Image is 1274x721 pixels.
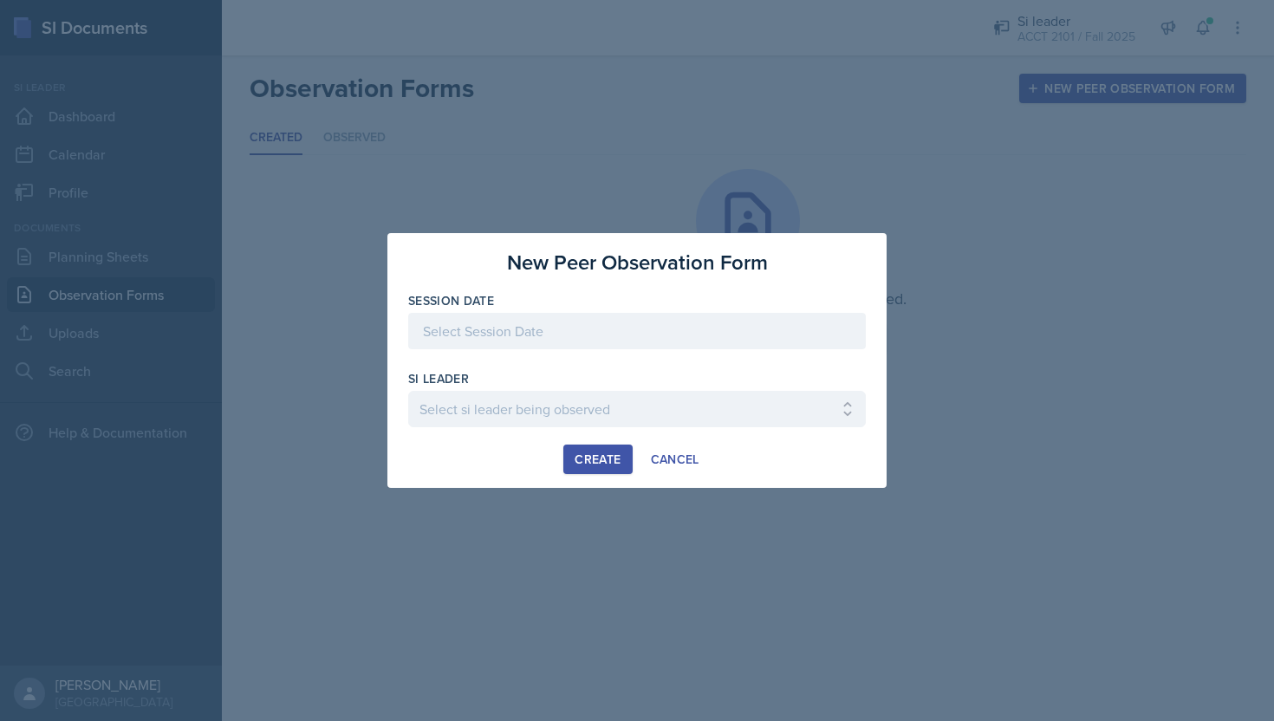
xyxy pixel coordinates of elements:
button: Cancel [640,445,711,474]
label: Session Date [408,292,494,309]
h3: New Peer Observation Form [507,247,768,278]
label: si leader [408,370,469,387]
button: Create [563,445,632,474]
div: Cancel [651,452,699,466]
div: Create [575,452,621,466]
